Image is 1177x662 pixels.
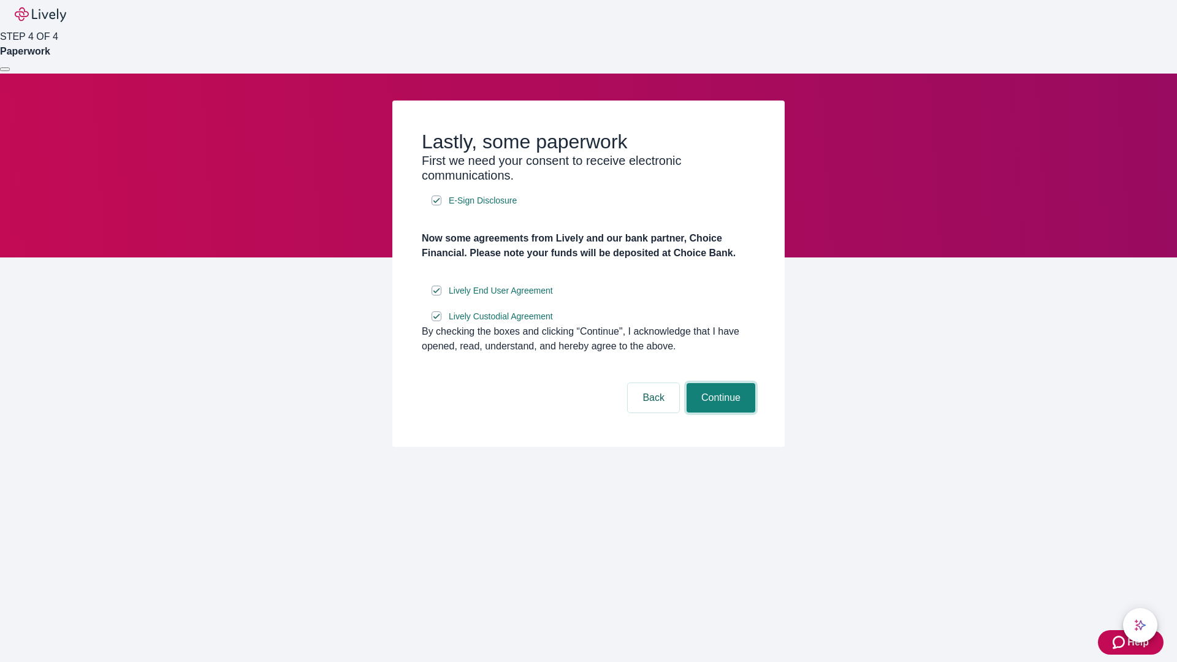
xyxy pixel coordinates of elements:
[1113,635,1127,650] svg: Zendesk support icon
[422,153,755,183] h3: First we need your consent to receive electronic communications.
[422,130,755,153] h2: Lastly, some paperwork
[1098,630,1164,655] button: Zendesk support iconHelp
[446,309,555,324] a: e-sign disclosure document
[449,284,553,297] span: Lively End User Agreement
[1123,608,1157,642] button: chat
[422,324,755,354] div: By checking the boxes and clicking “Continue", I acknowledge that I have opened, read, understand...
[628,383,679,413] button: Back
[1134,619,1146,631] svg: Lively AI Assistant
[449,194,517,207] span: E-Sign Disclosure
[422,231,755,261] h4: Now some agreements from Lively and our bank partner, Choice Financial. Please note your funds wi...
[446,283,555,299] a: e-sign disclosure document
[1127,635,1149,650] span: Help
[449,310,553,323] span: Lively Custodial Agreement
[15,7,66,22] img: Lively
[446,193,519,208] a: e-sign disclosure document
[687,383,755,413] button: Continue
